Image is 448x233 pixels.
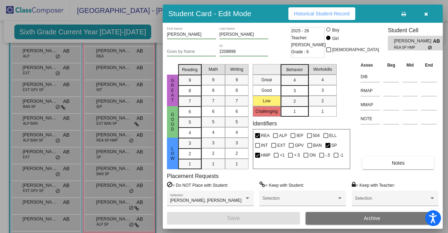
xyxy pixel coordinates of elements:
[329,131,337,140] span: ELL
[325,151,330,159] span: -.5
[167,49,216,54] input: goes by name
[360,71,380,82] input: assessment
[167,212,300,225] button: Save
[293,108,296,115] span: 1
[279,131,287,140] span: ALP
[189,77,191,83] span: 9
[170,198,241,203] span: [PERSON_NAME], [PERSON_NAME]
[294,11,350,16] span: Historical Student Record
[401,61,419,69] th: Mid
[306,212,439,225] button: Archive
[212,161,215,167] span: 1
[189,151,191,157] span: 2
[360,85,380,96] input: assessment
[169,112,176,132] span: Good
[236,108,238,115] span: 6
[364,215,380,221] span: Archive
[295,141,303,150] span: GPV
[261,141,268,150] span: INT
[189,88,191,94] span: 8
[236,119,238,125] span: 5
[280,151,285,159] span: +1
[313,131,320,140] span: 504
[169,146,176,161] span: Low
[182,67,198,73] span: Reading
[293,98,296,104] span: 2
[259,181,304,189] label: = Keep with Student:
[321,108,324,115] span: 1
[212,87,215,94] span: 8
[321,98,324,104] span: 2
[236,129,238,136] span: 4
[296,131,303,140] span: IEP
[189,98,191,104] span: 7
[168,9,251,18] h3: Student Card - Edit Mode
[212,150,215,157] span: 2
[359,61,381,69] th: Asses
[261,151,271,159] span: HMP
[189,119,191,125] span: 5
[332,27,339,33] div: Boy
[360,114,380,124] input: assessment
[313,141,322,150] span: BAN
[236,150,238,157] span: 2
[339,151,343,159] span: -1
[321,77,324,83] span: 4
[288,7,355,20] button: Historical Student Record
[212,140,215,146] span: 3
[433,37,443,45] span: AB
[253,120,277,127] label: Identifiers
[167,173,219,179] label: Placement Requests
[392,160,405,166] span: Notes
[309,151,316,159] span: ON
[381,61,401,69] th: Beg
[189,161,191,167] span: 1
[331,141,337,150] span: SP
[212,108,215,115] span: 6
[236,77,238,83] span: 9
[394,37,433,45] span: [PERSON_NAME]
[362,157,434,169] button: Notes
[236,87,238,94] span: 8
[189,130,191,136] span: 4
[286,67,303,73] span: Behavior
[293,77,296,83] span: 4
[169,78,176,103] span: Great
[360,100,380,110] input: assessment
[212,77,215,83] span: 9
[291,27,309,34] span: 2025 - 26
[419,61,439,69] th: End
[291,48,309,55] span: Grade : 6
[277,141,285,150] span: EXT
[294,151,300,159] span: +.5
[291,34,326,48] span: Teacher: [PERSON_NAME]
[313,66,332,73] span: Workskills
[332,35,339,42] div: Girl
[227,215,240,221] span: Save
[394,45,428,50] span: REA SP HMP
[167,181,228,189] label: = Do NOT Place with Student:
[261,131,270,140] span: REA
[230,66,243,73] span: Writing
[332,46,379,54] span: [DEMOGRAPHIC_DATA]
[236,98,238,104] span: 7
[189,109,191,115] span: 6
[352,181,395,189] label: = Keep with Teacher:
[209,66,218,73] span: Math
[321,87,324,94] span: 3
[293,88,296,94] span: 3
[212,129,215,136] span: 4
[189,140,191,146] span: 3
[212,119,215,125] span: 5
[219,49,268,54] input: Enter ID
[212,98,215,104] span: 7
[236,140,238,146] span: 3
[236,161,238,167] span: 1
